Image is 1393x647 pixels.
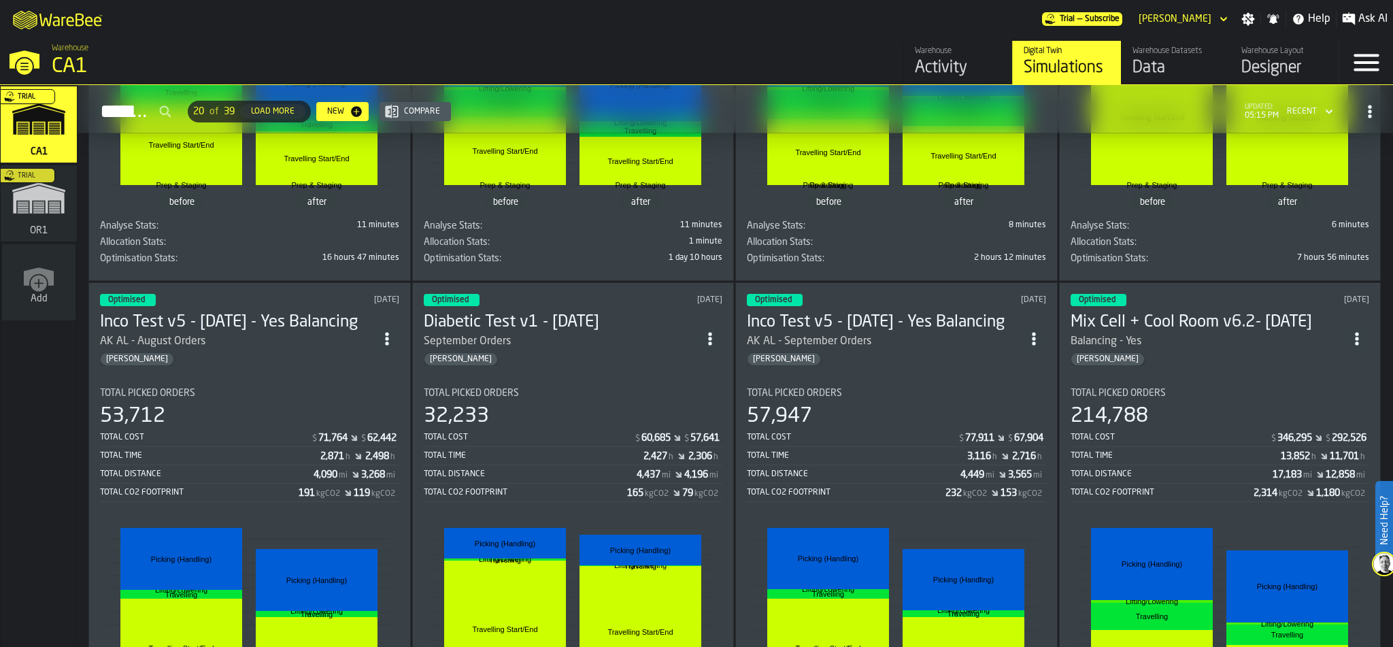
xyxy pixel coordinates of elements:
div: Title [100,237,247,248]
span: Ask AI [1358,11,1388,27]
div: AK AL - September Orders [747,333,871,350]
div: Stat Value [1254,488,1277,499]
div: Title [747,388,1046,399]
div: Title [1071,253,1218,264]
span: 2,930,300 [1071,253,1370,269]
div: September Orders [424,333,511,350]
span: Trial [18,172,35,180]
div: AK AL - September Orders [747,333,1022,350]
div: stat-Total Picked Orders [424,388,723,502]
div: Total CO2 Footprint [424,488,628,497]
span: Trial [18,93,35,101]
span: h [1360,452,1365,462]
text: before [169,197,195,207]
div: Title [424,237,571,248]
span: $ [1008,434,1013,444]
div: Stat Value [690,433,720,444]
span: Gregg [1071,354,1144,364]
div: Inco Test v5 - 10.02.25 - Yes Balancing [747,312,1022,333]
span: 05:15 PM [1245,111,1279,120]
text: after [954,197,974,207]
div: stat-Allocation Stats: [100,237,399,253]
span: Allocation Stats: [100,237,166,248]
div: Title [424,388,723,399]
div: Total CO2 Footprint [100,488,299,497]
div: 1 day 10 hours [575,253,722,263]
div: Stat Value [1316,488,1340,499]
div: status-3 2 [100,294,156,306]
div: stat-Optimisation Stats: [100,253,399,269]
div: Stat Value [1330,451,1359,462]
div: Stat Value [945,488,962,499]
div: stat-Allocation Stats: [424,237,723,253]
div: Stat Value [354,488,370,499]
div: Inco Test v5 - 10.01.25 - Yes Balancing [100,312,375,333]
div: Stat Value [299,488,315,499]
a: link-to-/wh/i/76e2a128-1b54-4d66-80d4-05ae4c277723/feed/ [903,41,1012,84]
span: Analyse Stats: [1071,220,1129,231]
div: Stat Value [682,488,693,499]
div: Stat Value [967,451,991,462]
div: DropdownMenuValue-4 [1281,103,1336,120]
div: Title [100,388,399,399]
span: kgCO2 [645,489,669,499]
div: Simulations [1024,57,1110,79]
div: Warehouse Layout [1241,46,1328,56]
text: before [1139,197,1164,207]
div: Total Cost [747,433,958,442]
div: 1 minute [575,237,722,246]
button: button-Compare [380,102,451,121]
div: Warehouse Datasets [1132,46,1219,56]
text: before [492,197,518,207]
div: Balancing - Yes [1071,333,1141,350]
div: status-3 2 [1071,294,1126,306]
div: New [322,107,350,116]
div: Title [1071,237,1218,248]
div: Stat Value [1273,469,1302,480]
a: link-to-/wh/i/76e2a128-1b54-4d66-80d4-05ae4c277723/pricing/ [1042,12,1122,26]
span: Optimised [755,296,792,304]
div: status-3 2 [747,294,803,306]
h3: Inco Test v5 - [DATE] - Yes Balancing [100,312,375,333]
span: of [209,106,218,117]
span: Total Picked Orders [747,388,842,399]
span: mi [662,471,671,480]
span: $ [635,434,640,444]
a: link-to-/wh/i/76e2a128-1b54-4d66-80d4-05ae4c277723/designer [1230,41,1339,84]
div: AK AL - August Orders [100,333,205,350]
label: button-toggle-Settings [1236,12,1260,26]
div: Total Time [100,451,320,461]
span: mi [386,471,395,480]
div: status-3 2 [424,294,480,306]
div: Balancing - Yes [1071,333,1345,350]
text: before [816,197,841,207]
span: Analyse Stats: [100,220,158,231]
div: 2 hours 12 minutes [899,253,1046,263]
div: Stat Value [1326,469,1355,480]
div: Updated: 10/6/2025, 12:27:58 AM Created: 10/1/2025, 2:13:41 PM [279,295,399,305]
div: Stat Value [688,451,712,462]
div: Updated: 10/5/2025, 6:21:21 PM Created: 10/5/2025, 4:49:26 PM [602,295,722,305]
div: Title [424,220,571,231]
span: Subscribe [1085,14,1120,24]
span: Gregg [748,354,820,364]
div: Designer [1241,57,1328,79]
div: Title [747,253,894,264]
div: Total Cost [424,433,635,442]
div: Diabetic Test v1 - 10.05.25 [424,312,699,333]
span: 39 [224,106,235,117]
div: Title [1071,388,1370,399]
span: Add [31,293,48,304]
a: link-to-/wh/i/02d92962-0f11-4133-9763-7cb092bceeef/simulations [1,165,77,244]
h3: Mix Cell + Cool Room v6.2- [DATE] [1071,312,1345,333]
div: Mix Cell + Cool Room v6.2- 10.3.25 [1071,312,1345,333]
span: Analyse Stats: [747,220,805,231]
div: Total Time [747,451,967,461]
div: Total Distance [1071,469,1273,479]
h3: Inco Test v5 - [DATE] - Yes Balancing [747,312,1022,333]
span: h [1311,452,1316,462]
span: mi [1356,471,1365,480]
